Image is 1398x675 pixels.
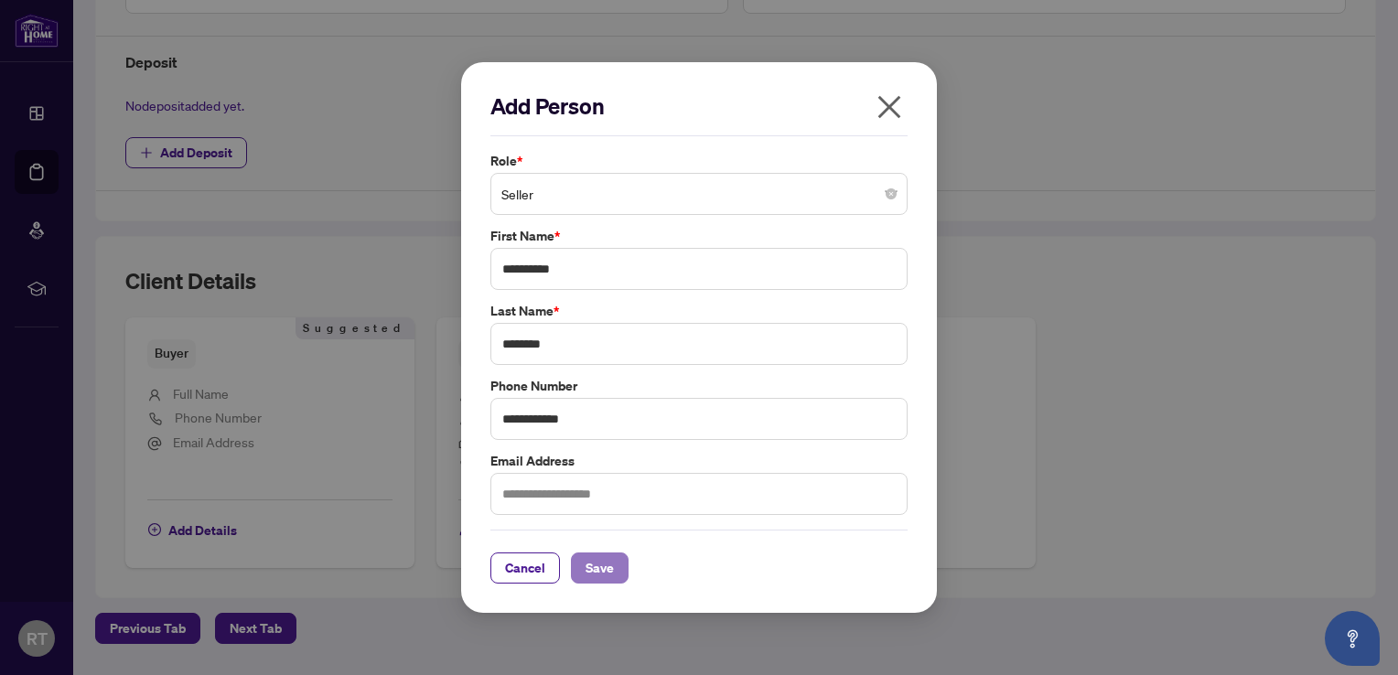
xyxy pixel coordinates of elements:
[490,226,908,246] label: First Name
[875,92,904,122] span: close
[571,552,629,584] button: Save
[501,177,897,211] span: Seller
[490,552,560,584] button: Cancel
[886,188,897,199] span: close-circle
[490,91,908,121] h2: Add Person
[1325,611,1380,666] button: Open asap
[586,553,614,583] span: Save
[490,151,908,171] label: Role
[505,553,545,583] span: Cancel
[490,301,908,321] label: Last Name
[490,451,908,471] label: Email Address
[490,376,908,396] label: Phone Number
